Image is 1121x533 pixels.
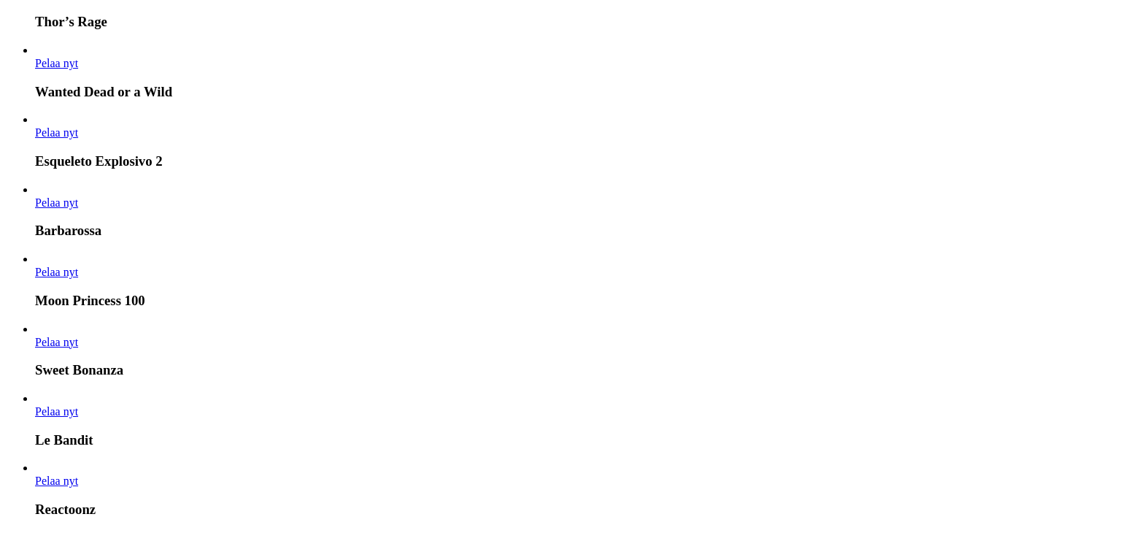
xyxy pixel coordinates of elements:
[35,196,78,209] a: Barbarossa
[35,126,78,139] a: Esqueleto Explosivo 2
[35,266,78,278] span: Pelaa nyt
[35,475,78,487] a: Reactoonz
[35,475,78,487] span: Pelaa nyt
[35,266,78,278] a: Moon Princess 100
[35,405,78,418] a: Le Bandit
[35,126,78,139] span: Pelaa nyt
[35,405,78,418] span: Pelaa nyt
[35,336,78,348] a: Sweet Bonanza
[35,57,78,69] span: Pelaa nyt
[35,336,78,348] span: Pelaa nyt
[35,196,78,209] span: Pelaa nyt
[35,57,78,69] a: Wanted Dead or a Wild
